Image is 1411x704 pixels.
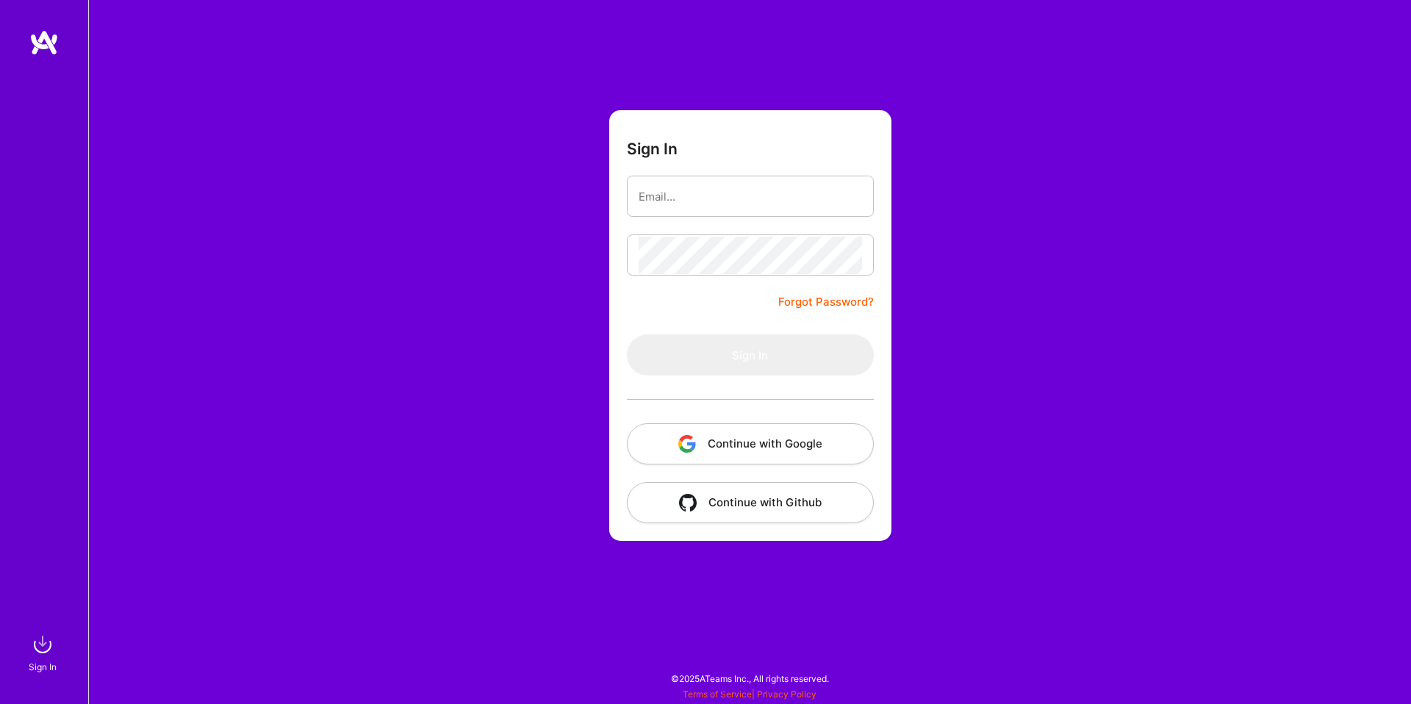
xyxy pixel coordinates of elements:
[683,689,752,700] a: Terms of Service
[627,482,874,523] button: Continue with Github
[679,494,697,511] img: icon
[627,334,874,376] button: Sign In
[31,630,57,675] a: sign inSign In
[778,293,874,311] a: Forgot Password?
[29,29,59,56] img: logo
[639,178,862,215] input: Email...
[757,689,816,700] a: Privacy Policy
[29,659,57,675] div: Sign In
[678,435,696,453] img: icon
[627,423,874,464] button: Continue with Google
[88,660,1411,697] div: © 2025 ATeams Inc., All rights reserved.
[627,140,678,158] h3: Sign In
[683,689,816,700] span: |
[28,630,57,659] img: sign in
